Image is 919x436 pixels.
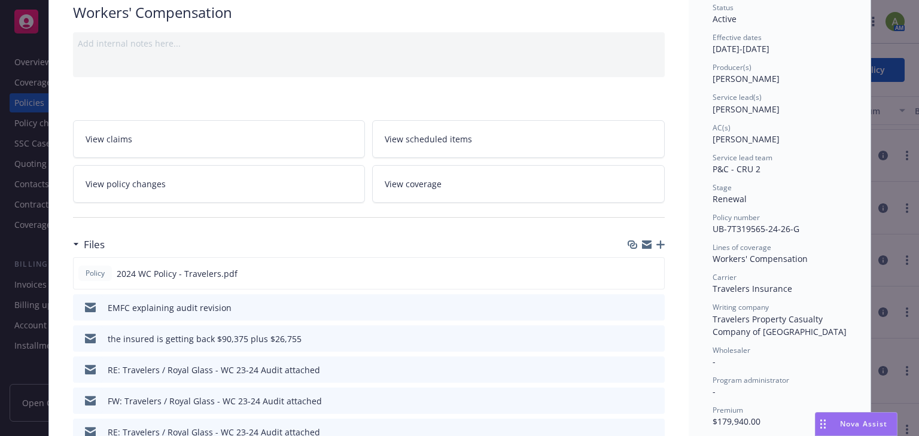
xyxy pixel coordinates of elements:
button: preview file [649,333,660,345]
div: Workers' Compensation [73,2,665,23]
span: Producer(s) [713,62,751,72]
div: [DATE] - [DATE] [713,32,847,55]
span: Travelers Insurance [713,283,792,294]
div: Drag to move [815,413,830,435]
div: Files [73,237,105,252]
span: P&C - CRU 2 [713,163,760,175]
span: Renewal [713,193,747,205]
span: Program administrator [713,375,789,385]
div: Add internal notes here... [78,37,660,50]
span: View policy changes [86,178,166,190]
button: Nova Assist [815,412,897,436]
button: download file [629,267,639,280]
button: download file [630,364,640,376]
span: Premium [713,405,743,415]
span: Writing company [713,302,769,312]
span: $179,940.00 [713,416,760,427]
h3: Files [84,237,105,252]
span: Status [713,2,734,13]
span: [PERSON_NAME] [713,73,780,84]
button: preview file [649,301,660,314]
span: Workers' Compensation [713,253,808,264]
span: - [713,356,716,367]
div: FW: Travelers / Royal Glass - WC 23-24 Audit attached [108,395,322,407]
a: View policy changes [73,165,366,203]
span: Service lead(s) [713,92,762,102]
span: Nova Assist [840,419,887,429]
button: preview file [649,364,660,376]
span: - [713,386,716,397]
a: View claims [73,120,366,158]
span: View scheduled items [385,133,472,145]
span: Policy number [713,212,760,222]
span: Wholesaler [713,345,750,355]
div: RE: Travelers / Royal Glass - WC 23-24 Audit attached [108,364,320,376]
span: Policy [83,268,107,279]
div: EMFC explaining audit revision [108,301,232,314]
span: Active [713,13,737,25]
span: View coverage [385,178,442,190]
span: Effective dates [713,32,762,42]
button: preview file [649,267,659,280]
span: Service lead team [713,153,772,163]
span: [PERSON_NAME] [713,133,780,145]
button: preview file [649,395,660,407]
span: Stage [713,182,732,193]
span: UB-7T319565-24-26-G [713,223,799,234]
span: 2024 WC Policy - Travelers.pdf [117,267,238,280]
span: Lines of coverage [713,242,771,252]
span: Carrier [713,272,737,282]
button: download file [630,395,640,407]
span: View claims [86,133,132,145]
span: Travelers Property Casualty Company of [GEOGRAPHIC_DATA] [713,313,847,337]
a: View scheduled items [372,120,665,158]
button: download file [630,333,640,345]
a: View coverage [372,165,665,203]
div: the insured is getting back $90,375 plus $26,755 [108,333,302,345]
span: [PERSON_NAME] [713,103,780,115]
button: download file [630,301,640,314]
span: AC(s) [713,123,731,133]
